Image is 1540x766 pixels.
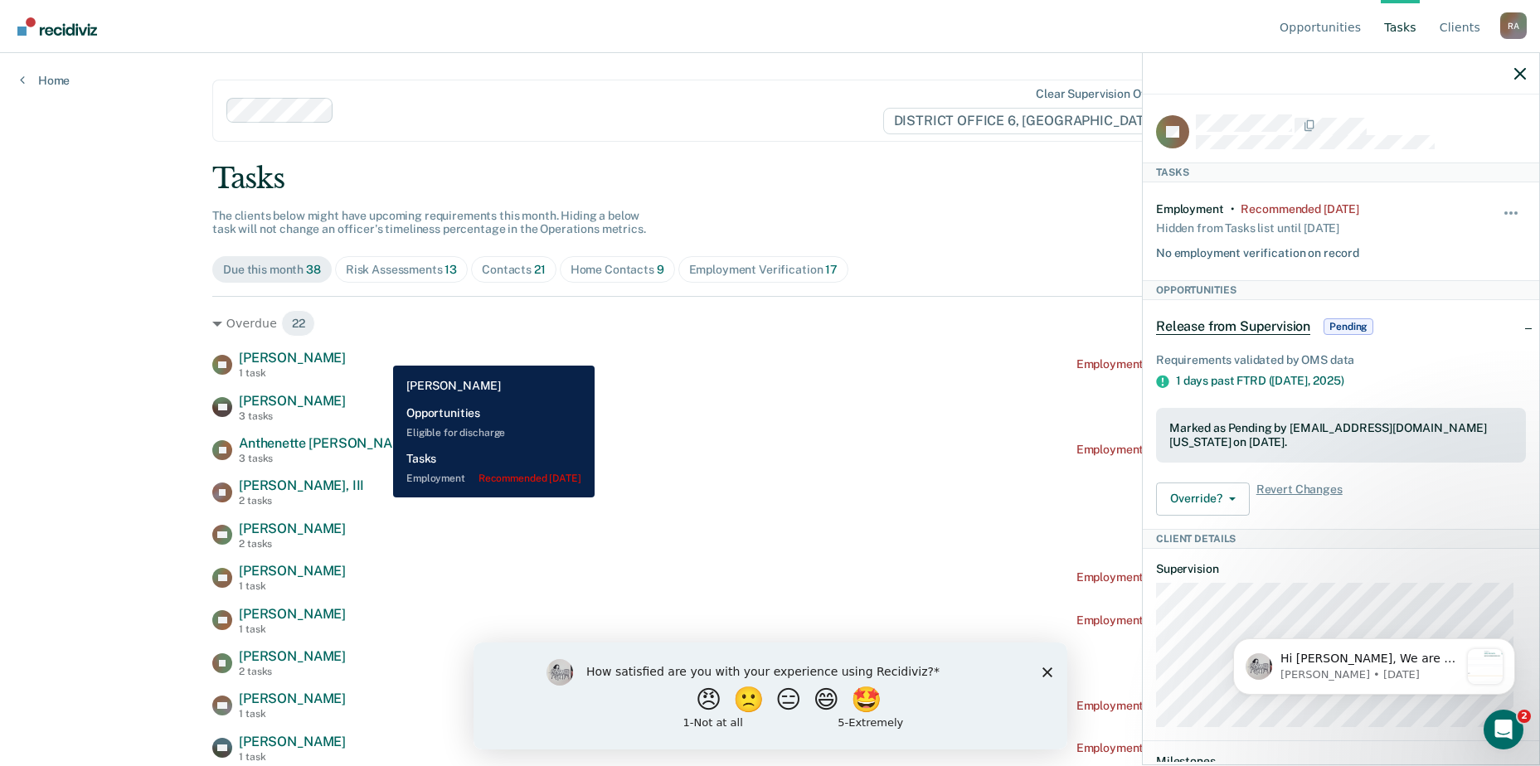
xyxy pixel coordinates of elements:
[239,453,415,464] div: 3 tasks
[239,521,346,536] span: [PERSON_NAME]
[571,263,664,277] div: Home Contacts
[1241,202,1358,216] div: Recommended 4 years ago
[239,367,346,379] div: 1 task
[17,17,97,36] img: Recidiviz
[223,263,321,277] div: Due this month
[239,495,364,507] div: 2 tasks
[1156,202,1224,216] div: Employment
[239,580,346,592] div: 1 task
[306,263,321,276] span: 38
[239,648,346,664] span: [PERSON_NAME]
[534,263,546,276] span: 21
[1156,562,1526,576] dt: Supervision
[1076,613,1328,628] div: Employment Verification recommended [DATE]
[239,478,364,493] span: [PERSON_NAME], III
[1169,421,1513,449] div: Marked as Pending by [EMAIL_ADDRESS][DOMAIN_NAME][US_STATE] on [DATE].
[239,435,415,451] span: Anthenette [PERSON_NAME]
[657,263,664,276] span: 9
[1500,12,1527,39] button: Profile dropdown button
[239,563,346,579] span: [PERSON_NAME]
[482,263,546,277] div: Contacts
[825,263,838,276] span: 17
[239,691,346,706] span: [PERSON_NAME]
[72,62,251,77] p: Message from Kim, sent 3w ago
[1036,87,1177,101] div: Clear supervision officers
[1208,605,1540,721] iframe: Intercom notifications message
[1076,443,1328,457] div: Employment Verification recommended [DATE]
[1156,353,1526,367] div: Requirements validated by OMS data
[212,209,646,236] span: The clients below might have upcoming requirements this month. Hiding a below task will not chang...
[1156,318,1310,335] span: Release from Supervision
[1500,12,1527,39] div: R A
[1313,374,1343,387] span: 2025)
[346,263,457,277] div: Risk Assessments
[1143,529,1539,549] div: Client Details
[1143,300,1539,353] div: Release from SupervisionPending
[1231,202,1235,216] div: •
[239,538,346,550] div: 2 tasks
[212,162,1328,196] div: Tasks
[72,46,251,472] span: Hi [PERSON_NAME], We are so excited to announce a brand new feature: AI case note search! 📣 Findi...
[1143,162,1539,182] div: Tasks
[212,310,1328,337] div: Overdue
[1176,374,1526,388] div: 1 days past FTRD ([DATE],
[1156,482,1250,516] button: Override?
[239,708,346,720] div: 1 task
[1518,710,1531,723] span: 2
[1076,741,1328,755] div: Employment Verification recommended [DATE]
[239,623,346,635] div: 1 task
[239,606,346,622] span: [PERSON_NAME]
[239,751,346,763] div: 1 task
[883,108,1181,134] span: DISTRICT OFFICE 6, [GEOGRAPHIC_DATA]
[1324,318,1373,335] span: Pending
[1076,570,1328,584] div: Employment Verification recommended [DATE]
[474,642,1067,749] iframe: Survey by Kim from Recidiviz
[445,263,457,276] span: 13
[1076,699,1328,713] div: Employment Verification recommended [DATE]
[239,734,346,749] span: [PERSON_NAME]
[281,310,316,337] span: 22
[239,666,346,677] div: 2 tasks
[1156,216,1339,240] div: Hidden from Tasks list until [DATE]
[1256,482,1343,516] span: Revert Changes
[1156,240,1359,260] div: No employment verification on record
[1484,710,1523,749] iframe: Intercom live chat
[1076,357,1328,371] div: Employment Verification recommended [DATE]
[239,350,346,366] span: [PERSON_NAME]
[1143,280,1539,300] div: Opportunities
[239,410,346,422] div: 3 tasks
[20,73,70,88] a: Home
[239,393,346,409] span: [PERSON_NAME]
[689,263,838,277] div: Employment Verification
